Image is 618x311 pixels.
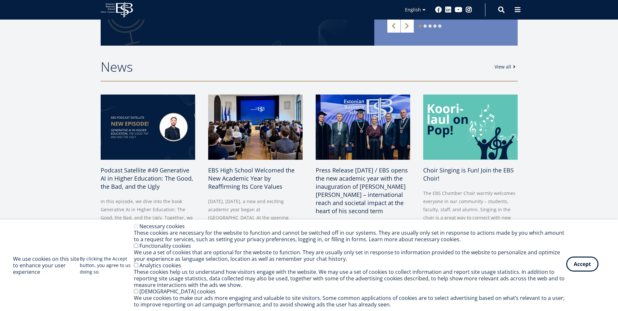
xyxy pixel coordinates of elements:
[316,166,408,215] span: Press Release [DATE] / EBS opens the new academic year with the inauguration of [PERSON_NAME] [PE...
[401,20,414,33] a: Next
[445,7,452,13] a: Linkedin
[208,166,295,190] span: EBS High School Welcomed the New Academic Year by Reaffirming Its Core Values
[139,262,181,269] label: Analytics cookies
[466,7,472,13] a: Instagram
[428,24,432,28] a: 3
[387,20,400,33] a: Previous
[423,95,518,160] img: a
[139,223,185,230] label: Necessary cookies
[13,256,80,275] h2: We use cookies on this site to enhance your user experience
[134,269,566,288] div: These cookies help us to understand how visitors engage with the website. We may use a set of coo...
[101,59,488,75] h2: News
[101,197,195,246] p: In this episode, we dive into the book Generative AI in Higher Education: The Good, the Bad, and ...
[433,24,437,28] a: 4
[139,288,216,295] label: [DEMOGRAPHIC_DATA] cookies
[316,95,410,160] img: Rector inaugaration
[438,24,441,28] a: 5
[101,95,195,160] img: Satellite #49
[435,7,442,13] a: Facebook
[455,7,462,13] a: Youtube
[423,189,518,238] p: The EBS Chamber Choir warmly welcomes everyone in our community – students, faculty, staff, and a...
[208,95,303,160] img: a
[208,197,303,303] p: [DATE], [DATE], a new and exciting academic year began at [GEOGRAPHIC_DATA]. At the opening cerem...
[139,242,191,249] label: Functionality cookies
[134,295,566,308] div: We use cookies to make our ads more engaging and valuable to site visitors. Some common applicati...
[80,256,134,275] p: By clicking the Accept button, you agree to us doing so.
[423,166,514,182] span: Choir Singing is Fun! Join the EBS Choir!
[424,24,427,28] a: 2
[134,249,566,262] div: We use a set of cookies that are optional for the website to function. They are usually only set ...
[419,24,422,28] a: 1
[101,166,193,190] span: Podcast Satellite #49 Generative AI in Higher Education: The Good, the Bad, and the Ugly
[566,257,598,272] button: Accept
[495,64,518,70] a: View all
[134,230,566,243] div: These cookies are necessary for the website to function and cannot be switched off in our systems...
